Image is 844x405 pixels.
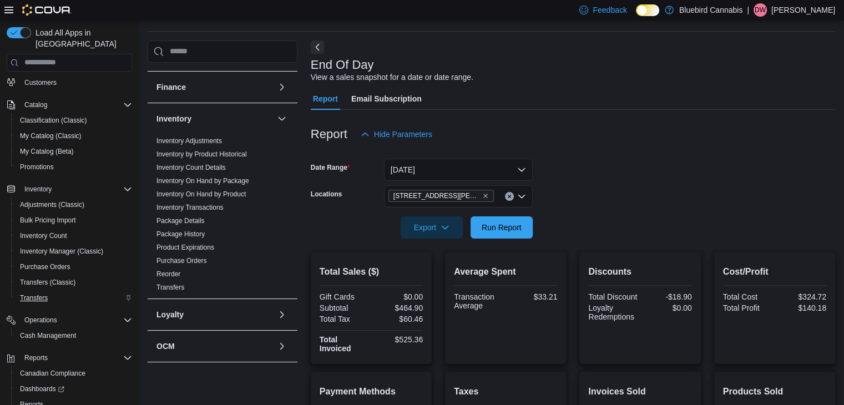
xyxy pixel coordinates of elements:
[156,230,205,239] span: Package History
[156,150,247,159] span: Inventory by Product Historical
[20,98,52,112] button: Catalog
[16,160,132,174] span: Promotions
[20,384,64,393] span: Dashboards
[311,190,342,199] label: Locations
[11,212,137,228] button: Bulk Pricing Import
[320,385,423,398] h2: Payment Methods
[156,256,207,265] span: Purchase Orders
[148,134,297,298] div: Inventory
[22,4,72,16] img: Cova
[156,257,207,265] a: Purchase Orders
[777,292,826,301] div: $324.72
[16,276,132,289] span: Transfers (Classic)
[20,163,54,171] span: Promotions
[11,197,137,212] button: Adjustments (Classic)
[156,177,249,185] a: Inventory On Hand by Package
[311,72,473,83] div: View a sales snapshot for a date or date range.
[20,147,74,156] span: My Catalog (Beta)
[20,331,76,340] span: Cash Management
[16,145,78,158] a: My Catalog (Beta)
[20,76,61,89] a: Customers
[16,291,52,305] a: Transfers
[454,265,557,279] h2: Average Spent
[156,243,214,252] span: Product Expirations
[156,244,214,251] a: Product Expirations
[755,3,766,17] span: Dw
[356,123,437,145] button: Hide Parameters
[320,335,351,353] strong: Total Invoiced
[723,303,772,312] div: Total Profit
[313,88,338,110] span: Report
[20,216,76,225] span: Bulk Pricing Import
[16,245,108,258] a: Inventory Manager (Classic)
[16,367,132,380] span: Canadian Compliance
[156,113,273,124] button: Inventory
[11,290,137,306] button: Transfers
[156,270,180,278] a: Reorder
[156,164,226,171] a: Inventory Count Details
[2,312,137,328] button: Operations
[156,283,184,292] span: Transfers
[16,291,132,305] span: Transfers
[384,159,533,181] button: [DATE]
[156,217,205,225] a: Package Details
[320,292,369,301] div: Gift Cards
[31,27,132,49] span: Load All Apps in [GEOGRAPHIC_DATA]
[16,198,132,211] span: Adjustments (Classic)
[156,137,222,145] a: Inventory Adjustments
[482,222,522,233] span: Run Report
[401,216,463,239] button: Export
[407,216,456,239] span: Export
[156,163,226,172] span: Inventory Count Details
[11,144,137,159] button: My Catalog (Beta)
[20,351,132,364] span: Reports
[16,382,132,396] span: Dashboards
[311,40,324,54] button: Next
[16,229,132,242] span: Inventory Count
[16,276,80,289] a: Transfers (Classic)
[636,4,659,16] input: Dark Mode
[16,260,75,274] a: Purchase Orders
[20,369,85,378] span: Canadian Compliance
[723,292,772,301] div: Total Cost
[11,328,137,343] button: Cash Management
[320,315,369,323] div: Total Tax
[777,303,826,312] div: $140.18
[2,350,137,366] button: Reports
[454,385,557,398] h2: Taxes
[156,113,191,124] h3: Inventory
[388,190,494,202] span: 1356 Clyde Ave.
[11,259,137,275] button: Purchase Orders
[11,113,137,128] button: Classification (Classic)
[24,353,48,362] span: Reports
[16,329,80,342] a: Cash Management
[16,129,86,143] a: My Catalog (Classic)
[20,75,132,89] span: Customers
[156,82,273,93] button: Finance
[156,82,186,93] h3: Finance
[723,265,826,279] h2: Cost/Profit
[156,150,247,158] a: Inventory by Product Historical
[20,293,48,302] span: Transfers
[24,185,52,194] span: Inventory
[723,385,826,398] h2: Products Sold
[11,228,137,244] button: Inventory Count
[2,181,137,197] button: Inventory
[373,292,423,301] div: $0.00
[156,190,246,198] a: Inventory On Hand by Product
[20,183,56,196] button: Inventory
[16,245,132,258] span: Inventory Manager (Classic)
[393,190,480,201] span: [STREET_ADDRESS][PERSON_NAME]
[2,74,137,90] button: Customers
[747,3,749,17] p: |
[471,216,533,239] button: Run Report
[2,97,137,113] button: Catalog
[11,159,137,175] button: Promotions
[16,198,89,211] a: Adjustments (Classic)
[16,367,90,380] a: Canadian Compliance
[11,128,137,144] button: My Catalog (Classic)
[156,190,246,199] span: Inventory On Hand by Product
[643,303,692,312] div: $0.00
[11,381,137,397] a: Dashboards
